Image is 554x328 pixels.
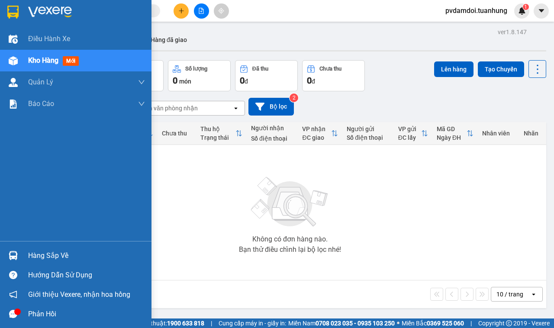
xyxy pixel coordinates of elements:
span: mới [63,56,79,66]
span: ⚪️ [397,322,399,325]
th: Toggle SortBy [432,122,478,145]
div: Đã thu [252,66,268,72]
div: Số điện thoại [347,134,390,141]
strong: 1900 633 818 [167,320,204,327]
svg: open [530,291,537,298]
span: down [138,79,145,86]
div: Nhân viên [482,130,515,137]
span: down [138,100,145,107]
svg: open [232,105,239,112]
div: Hàng sắp về [28,249,145,262]
div: Bạn thử điều chỉnh lại bộ lọc nhé! [239,246,341,253]
button: Chưa thu0đ [302,60,365,91]
span: | [211,318,212,328]
div: Không có đơn hàng nào. [252,236,328,243]
button: caret-down [534,3,549,19]
div: Số lượng [185,66,207,72]
div: Chưa thu [319,66,341,72]
span: Miền Bắc [402,318,464,328]
span: 0 [240,75,245,86]
img: svg+xml;base64,PHN2ZyBjbGFzcz0ibGlzdC1wbHVnX19zdmciIHhtbG5zPSJodHRwOi8vd3d3LnczLm9yZy8yMDAwL3N2Zy... [247,172,333,232]
th: Toggle SortBy [298,122,342,145]
img: warehouse-icon [9,35,18,44]
img: warehouse-icon [9,56,18,65]
div: Trạng thái [200,134,235,141]
span: Điều hành xe [28,33,70,44]
strong: 0369 525 060 [427,320,464,327]
span: Báo cáo [28,98,54,109]
div: Người nhận [251,125,294,132]
button: plus [174,3,189,19]
span: Kho hàng [28,56,58,64]
span: 0 [307,75,312,86]
span: 1 [524,4,527,10]
div: VP nhận [302,125,331,132]
th: Toggle SortBy [394,122,432,145]
span: notification [9,290,17,299]
span: Hỗ trợ kỹ thuật: [125,318,204,328]
span: file-add [198,8,204,14]
div: Chưa thu [162,130,192,137]
span: aim [218,8,224,14]
span: copyright [506,320,512,326]
th: Toggle SortBy [196,122,247,145]
div: Chọn văn phòng nhận [138,104,198,113]
span: Quản Lý [28,77,53,87]
span: | [470,318,472,328]
img: solution-icon [9,100,18,109]
img: warehouse-icon [9,251,18,260]
button: Bộ lọc [248,98,294,116]
span: đ [312,78,315,85]
img: icon-new-feature [518,7,526,15]
button: Hàng đã giao [144,29,194,50]
div: Nhãn [524,130,542,137]
div: 10 / trang [496,290,523,299]
div: ĐC giao [302,134,331,141]
button: aim [214,3,229,19]
div: VP gửi [398,125,421,132]
button: Đã thu0đ [235,60,298,91]
strong: 0708 023 035 - 0935 103 250 [316,320,395,327]
span: Cung cấp máy in - giấy in: [219,318,286,328]
div: Người gửi [347,125,390,132]
img: warehouse-icon [9,78,18,87]
span: caret-down [538,7,545,15]
button: file-add [194,3,209,19]
img: logo-vxr [7,6,19,19]
span: pvdamdoi.tuanhung [438,5,514,16]
span: món [179,78,191,85]
button: Tạo Chuyến [478,61,524,77]
sup: 1 [523,4,529,10]
div: Số điện thoại [251,135,294,142]
span: đ [245,78,248,85]
div: Thu hộ [200,125,235,132]
div: Phản hồi [28,308,145,321]
span: Giới thiệu Vexere, nhận hoa hồng [28,289,130,300]
div: Hướng dẫn sử dụng [28,269,145,282]
span: 0 [173,75,177,86]
span: question-circle [9,271,17,279]
button: Lên hàng [434,61,473,77]
span: Miền Nam [288,318,395,328]
div: Mã GD [437,125,467,132]
button: Số lượng0món [168,60,231,91]
span: message [9,310,17,318]
div: ĐC lấy [398,134,421,141]
div: ver 1.8.147 [498,27,527,37]
span: plus [178,8,184,14]
sup: 2 [290,93,298,102]
div: Ngày ĐH [437,134,467,141]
